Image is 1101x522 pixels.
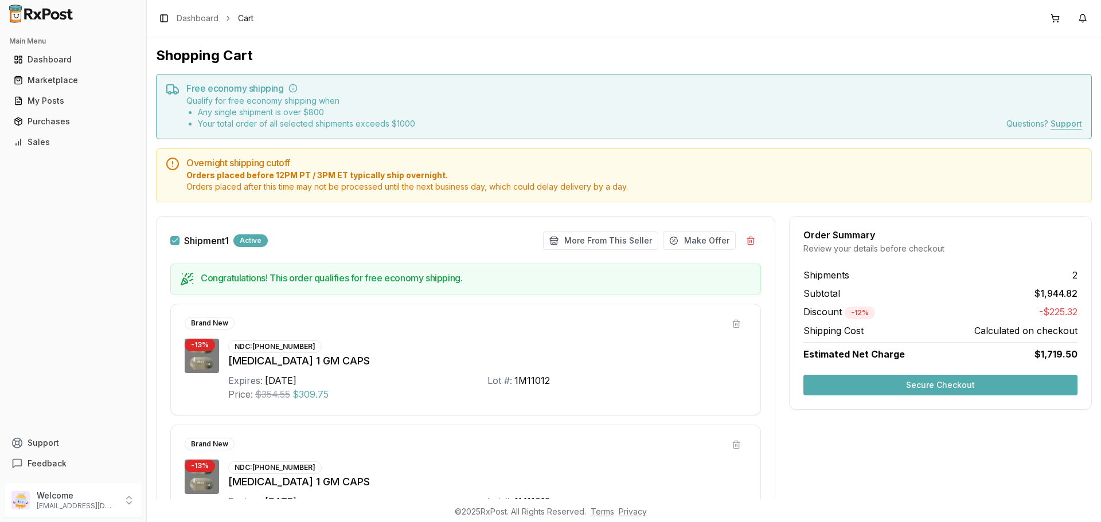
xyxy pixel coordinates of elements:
[1034,347,1077,361] span: $1,719.50
[1072,268,1077,282] span: 2
[1006,118,1082,129] div: Questions?
[11,491,30,509] img: User avatar
[9,37,137,46] h2: Main Menu
[14,136,132,148] div: Sales
[1039,305,1077,319] span: -$225.32
[185,339,215,351] div: - 13 %
[487,494,512,508] div: Lot #:
[228,461,322,474] div: NDC: [PHONE_NUMBER]
[5,433,142,453] button: Support
[803,324,864,337] span: Shipping Cost
[185,317,235,329] div: Brand New
[14,95,132,107] div: My Posts
[265,494,296,508] div: [DATE]
[9,132,137,152] a: Sales
[228,340,322,353] div: NDC: [PHONE_NUMBER]
[28,458,67,469] span: Feedback
[14,116,132,127] div: Purchases
[9,49,137,70] a: Dashboard
[845,307,875,319] div: - 12 %
[185,438,235,450] div: Brand New
[255,387,290,401] span: $354.55
[233,234,268,247] div: Active
[292,387,329,401] span: $309.75
[9,70,137,91] a: Marketplace
[5,112,142,131] button: Purchases
[201,273,751,282] h5: Congratulations! This order qualifies for free economy shipping.
[5,133,142,151] button: Sales
[185,460,215,472] div: - 13 %
[5,5,78,23] img: RxPost Logo
[9,91,137,111] a: My Posts
[9,111,137,132] a: Purchases
[228,353,747,369] div: [MEDICAL_DATA] 1 GM CAPS
[663,231,736,250] button: Make Offer
[184,236,229,245] label: Shipment 1
[803,306,875,317] span: Discount
[185,339,219,373] img: Vascepa 1 GM CAPS
[684,235,729,246] span: Make Offer
[177,13,218,24] a: Dashboard
[228,387,253,401] div: Price:
[514,494,550,508] div: 1M11012
[228,494,263,508] div: Expires:
[803,243,1077,254] div: Review your details before checkout
[186,158,1082,167] h5: Overnight shipping cutoff
[5,50,142,69] button: Dashboard
[238,13,253,24] span: Cart
[974,324,1077,337] span: Calculated on checkout
[14,54,132,65] div: Dashboard
[186,170,1082,181] span: Orders placed before 12PM PT / 3PM ET typically ship overnight.
[14,74,132,86] div: Marketplace
[803,348,905,360] span: Estimated Net Charge
[228,474,747,490] div: [MEDICAL_DATA] 1 GM CAPS
[514,374,550,387] div: 1M11012
[198,118,415,129] li: Your total order of all selected shipments exceeds $ 1000
[37,490,116,501] p: Welcome
[803,230,1077,240] div: Order Summary
[543,231,658,250] button: More From This Seller
[591,507,614,516] a: Terms
[228,374,263,387] div: Expires:
[186,95,415,129] div: Qualify for free economy shipping when
[37,501,116,511] p: [EMAIL_ADDRESS][DOMAIN_NAME]
[186,84,1082,93] h5: Free economy shipping
[265,374,296,387] div: [DATE]
[198,107,415,118] li: Any single shipment is over $ 800
[619,507,647,516] a: Privacy
[803,375,1077,395] button: Secure Checkout
[185,460,219,494] img: Vascepa 1 GM CAPS
[186,181,1082,193] span: Orders placed after this time may not be processed until the next business day, which could delay...
[5,71,142,89] button: Marketplace
[5,92,142,110] button: My Posts
[803,286,840,300] span: Subtotal
[156,46,1092,65] h1: Shopping Cart
[1034,286,1077,300] span: $1,944.82
[5,453,142,474] button: Feedback
[487,374,512,387] div: Lot #:
[803,268,849,282] span: Shipments
[177,13,253,24] nav: breadcrumb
